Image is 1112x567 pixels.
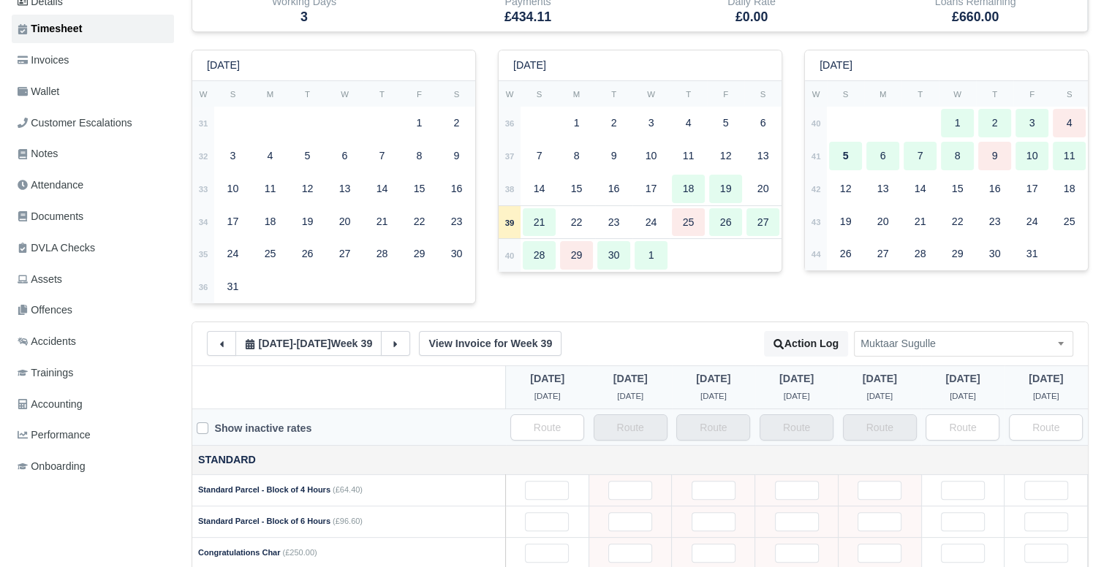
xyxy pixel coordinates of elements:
[560,241,593,270] div: 29
[926,414,999,441] input: Route
[866,392,893,400] span: 1 week ago
[198,548,280,557] strong: Congratulations Char
[904,240,937,268] div: 28
[672,474,755,506] td: 2025-09-23 Not Editable
[1029,373,1063,384] span: 1 week ago
[904,208,937,236] div: 21
[866,240,899,268] div: 27
[651,9,852,25] h5: £0.00
[863,373,897,384] span: 1 week ago
[440,109,473,137] div: 2
[18,365,73,381] span: Trainings
[199,119,208,128] strong: 31
[403,240,436,268] div: 29
[560,175,593,203] div: 15
[523,142,556,170] div: 7
[672,142,705,170] div: 11
[291,142,324,170] div: 5
[333,485,363,494] span: (£64.40)
[829,175,862,203] div: 12
[904,142,937,170] div: 7
[1029,90,1035,99] small: F
[530,373,564,384] span: 2 weeks ago
[812,250,821,259] strong: 44
[764,331,848,357] button: Action Log
[829,208,862,236] div: 19
[12,359,174,387] a: Trainings
[755,474,839,506] td: 2025-09-24 Not Editable
[838,506,921,537] td: 2025-09-25 Not Editable
[755,506,839,537] td: 2025-09-24 Not Editable
[200,90,208,99] small: W
[18,458,86,475] span: Onboarding
[291,175,324,203] div: 12
[523,175,556,203] div: 14
[945,373,980,384] span: 1 week ago
[1033,392,1059,400] span: 1 week ago
[573,90,580,99] small: M
[709,109,742,137] div: 5
[941,109,974,137] div: 1
[696,373,730,384] span: 1 week ago
[635,109,667,137] div: 3
[953,90,961,99] small: W
[12,109,174,137] a: Customer Escalations
[505,185,515,194] strong: 38
[978,175,1011,203] div: 16
[18,427,91,444] span: Performance
[1053,208,1086,236] div: 25
[254,142,287,170] div: 4
[440,208,473,236] div: 23
[216,240,249,268] div: 24
[918,90,923,99] small: T
[866,208,899,236] div: 20
[199,250,208,259] strong: 35
[874,9,1076,25] h5: £660.00
[328,208,361,236] div: 20
[1053,142,1086,170] div: 11
[838,474,921,506] td: 2025-09-25 Not Editable
[427,9,629,25] h5: £434.11
[199,218,208,227] strong: 34
[454,90,460,99] small: S
[978,142,1011,170] div: 9
[672,109,705,137] div: 4
[1053,109,1086,137] div: 4
[829,240,862,268] div: 26
[537,90,542,99] small: S
[12,327,174,356] a: Accidents
[820,59,852,72] h6: [DATE]
[672,506,755,537] td: 2025-09-23 Not Editable
[12,265,174,294] a: Assets
[199,185,208,194] strong: 33
[198,485,330,494] strong: Standard Parcel - Block of 4 Hours
[18,83,59,100] span: Wallet
[589,506,672,537] td: 2025-09-22 Not Editable
[978,240,1011,268] div: 30
[1015,142,1048,170] div: 10
[843,414,917,441] input: Route
[880,90,886,99] small: M
[505,119,515,128] strong: 36
[12,202,174,231] a: Documents
[341,90,349,99] small: W
[440,175,473,203] div: 16
[941,208,974,236] div: 22
[597,142,630,170] div: 9
[700,392,727,400] span: 1 week ago
[746,109,779,137] div: 6
[216,175,249,203] div: 10
[843,90,849,99] small: S
[812,185,821,194] strong: 42
[1009,414,1083,441] input: Route
[613,373,648,384] span: 1 week ago
[18,396,83,413] span: Accounting
[12,234,174,262] a: DVLA Checks
[597,109,630,137] div: 2
[235,331,382,356] button: [DATE]-[DATE]Week 39
[686,90,691,99] small: T
[760,414,833,441] input: Route
[18,52,69,69] span: Invoices
[328,240,361,268] div: 27
[812,90,820,99] small: W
